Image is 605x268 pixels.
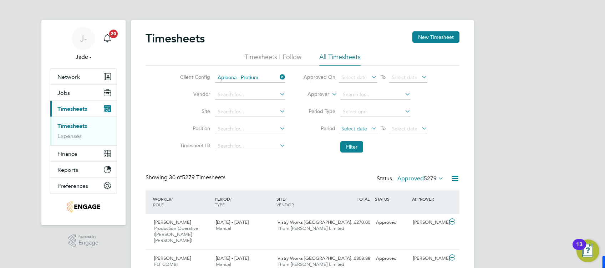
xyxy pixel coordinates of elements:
[297,91,329,98] label: Approver
[213,192,275,211] div: PERIOD
[50,162,117,177] button: Reports
[57,150,77,157] span: Finance
[57,166,78,173] span: Reports
[57,133,82,139] a: Expenses
[50,69,117,84] button: Network
[245,53,301,66] li: Timesheets I Follow
[373,217,410,228] div: Approved
[178,142,210,149] label: Timesheet ID
[215,202,225,207] span: TYPE
[178,74,210,80] label: Client Config
[303,125,335,132] label: Period
[169,174,225,181] span: 5279 Timesheets
[100,27,115,50] a: 20
[178,91,210,97] label: Vendor
[216,261,231,267] span: Manual
[373,192,410,205] div: STATUS
[285,196,286,202] span: /
[319,53,361,66] li: All Timesheets
[178,125,210,132] label: Position
[576,244,583,254] div: 13
[153,202,164,207] span: ROLE
[109,30,118,38] span: 20
[57,123,87,129] a: Timesheets
[215,73,285,83] input: Search for...
[377,174,445,184] div: Status
[340,107,411,117] input: Select one
[151,192,213,211] div: WORKER
[410,217,447,228] div: [PERSON_NAME]
[397,175,444,182] label: Approved
[41,20,126,225] nav: Main navigation
[278,225,344,231] span: Thorn [PERSON_NAME] Limited
[50,101,117,117] button: Timesheets
[57,105,87,112] span: Timesheets
[78,240,98,246] span: Engage
[154,225,198,243] span: Production Operative ([PERSON_NAME] [PERSON_NAME])
[67,201,100,212] img: thornbaker-logo-retina.png
[341,125,367,132] span: Select date
[50,53,117,61] span: Jade -
[171,196,173,202] span: /
[278,219,356,225] span: Vistry Works [GEOGRAPHIC_DATA]…
[303,74,335,80] label: Approved On
[57,89,70,96] span: Jobs
[50,201,117,212] a: Go to home page
[340,141,363,153] button: Filter
[336,253,373,264] div: £808.88
[341,74,367,81] span: Select date
[57,73,80,80] span: Network
[392,74,417,81] span: Select date
[340,90,411,100] input: Search for...
[278,255,356,261] span: Vistry Works [GEOGRAPHIC_DATA]…
[154,219,191,225] span: [PERSON_NAME]
[303,108,335,114] label: Period Type
[215,90,285,100] input: Search for...
[50,117,117,145] div: Timesheets
[178,108,210,114] label: Site
[146,174,227,181] div: Showing
[410,192,447,205] div: APPROVER
[50,85,117,100] button: Jobs
[336,217,373,228] div: £270.00
[154,255,191,261] span: [PERSON_NAME]
[80,34,87,43] span: J-
[146,31,205,46] h2: Timesheets
[275,192,336,211] div: SITE
[215,124,285,134] input: Search for...
[278,261,344,267] span: Thorn [PERSON_NAME] Limited
[50,146,117,161] button: Finance
[357,196,370,202] span: TOTAL
[410,253,447,264] div: [PERSON_NAME]
[230,196,232,202] span: /
[78,234,98,240] span: Powered by
[424,175,437,182] span: 5279
[215,107,285,117] input: Search for...
[57,182,88,189] span: Preferences
[412,31,459,43] button: New Timesheet
[215,141,285,151] input: Search for...
[216,255,249,261] span: [DATE] - [DATE]
[392,125,417,132] span: Select date
[169,174,182,181] span: 30 of
[50,178,117,194] button: Preferences
[68,234,99,247] a: Powered byEngage
[216,219,249,225] span: [DATE] - [DATE]
[378,72,388,82] span: To
[373,253,410,264] div: Approved
[576,239,599,262] button: Open Resource Center, 13 new notifications
[50,27,117,61] a: J-Jade -
[276,202,294,207] span: VENDOR
[216,225,231,231] span: Manual
[378,124,388,133] span: To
